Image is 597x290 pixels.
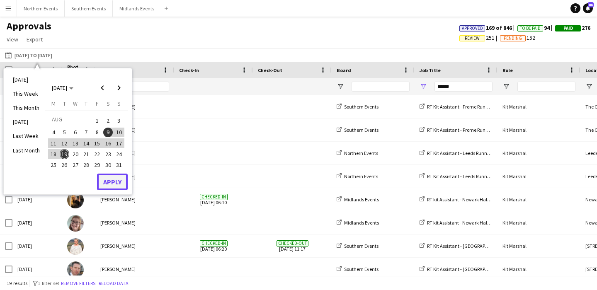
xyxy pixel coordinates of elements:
[95,258,174,280] div: [PERSON_NAME]
[23,34,46,45] a: Export
[27,36,43,43] span: Export
[12,234,62,257] div: [DATE]
[65,0,113,17] button: Southern Events
[81,138,92,149] button: 14-08-2025
[95,188,174,211] div: [PERSON_NAME]
[498,165,580,188] div: Kit Marshal
[103,115,113,126] span: 2
[102,149,113,159] button: 23-08-2025
[517,24,555,31] span: 94
[520,26,541,31] span: To Be Paid
[49,160,58,170] span: 25
[102,114,113,127] button: 02-08-2025
[70,149,81,159] button: 20-08-2025
[8,101,45,115] li: This Month
[92,115,102,126] span: 1
[70,138,81,149] button: 13-08-2025
[70,138,80,148] span: 13
[103,149,113,159] span: 23
[114,128,124,138] span: 10
[17,67,29,73] span: Date
[498,118,580,141] div: Kit Marshal
[60,160,70,170] span: 26
[420,173,511,179] a: RT Kit Assistant - Leeds Running Festival
[81,160,91,170] span: 28
[427,173,511,179] span: RT Kit Assistant - Leeds Running Festival
[344,127,379,133] span: Southern Events
[498,142,580,164] div: Kit Marshal
[114,160,124,170] span: 31
[59,149,70,159] button: 19-08-2025
[70,128,80,138] span: 6
[92,149,102,159] span: 22
[344,196,379,203] span: Midlands Events
[95,234,174,257] div: [PERSON_NAME]
[179,188,248,211] span: [DATE] 06:10
[103,138,113,148] span: 16
[498,188,580,211] div: Kit Marshal
[8,143,45,157] li: Last Month
[337,220,379,226] a: Midlands Events
[49,80,77,95] button: Choose month and year
[85,100,87,107] span: T
[337,266,379,272] a: Southern Events
[583,3,593,13] a: 86
[95,165,174,188] div: [PERSON_NAME]
[70,127,81,138] button: 06-08-2025
[38,280,59,286] span: 1 filter set
[48,149,59,159] button: 18-08-2025
[8,115,45,129] li: [DATE]
[420,243,532,249] a: RT Kit Assistant - [GEOGRAPHIC_DATA] 5k and 10k
[115,82,169,92] input: Name Filter Input
[337,196,379,203] a: Midlands Events
[3,50,54,60] button: [DATE] to [DATE]
[344,150,378,156] span: Northern Events
[95,95,174,118] div: [PERSON_NAME]
[427,266,532,272] span: RT Kit Assistant - [GEOGRAPHIC_DATA] 5k and 10k
[498,95,580,118] div: Kit Marshal
[12,258,62,280] div: [DATE]
[337,83,344,90] button: Open Filter Menu
[517,82,575,92] input: Role Filter Input
[102,127,113,138] button: 09-08-2025
[92,127,102,138] button: 08-08-2025
[420,83,427,90] button: Open Filter Menu
[114,138,124,149] button: 17-08-2025
[337,67,351,73] span: Board
[502,83,510,90] button: Open Filter Menu
[337,127,379,133] a: Southern Events
[555,24,590,31] span: 276
[49,138,58,148] span: 11
[117,100,121,107] span: S
[63,100,66,107] span: T
[49,128,58,138] span: 4
[59,138,70,149] button: 12-08-2025
[420,67,441,73] span: Job Title
[81,127,92,138] button: 07-08-2025
[7,36,18,43] span: View
[111,80,127,96] button: Next month
[49,149,58,159] span: 18
[114,149,124,159] button: 24-08-2025
[67,215,84,232] img: Susan Brumby
[427,150,511,156] span: RT Kit Assistant - Leeds Running Festival
[179,234,248,257] span: [DATE] 06:20
[94,80,111,96] button: Previous month
[344,104,379,110] span: Southern Events
[59,279,97,288] button: Remove filters
[420,150,511,156] a: RT Kit Assistant - Leeds Running Festival
[502,67,513,73] span: Role
[200,194,228,200] span: Checked-in
[92,138,102,148] span: 15
[113,0,161,17] button: Midlands Events
[344,266,379,272] span: Southern Events
[344,220,379,226] span: Midlands Events
[92,114,102,127] button: 01-08-2025
[92,138,102,149] button: 15-08-2025
[585,83,593,90] button: Open Filter Menu
[81,149,91,159] span: 21
[102,138,113,149] button: 16-08-2025
[114,138,124,148] span: 17
[12,211,62,234] div: [DATE]
[427,220,510,226] span: RT kit Assistant - Newark Half Marathon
